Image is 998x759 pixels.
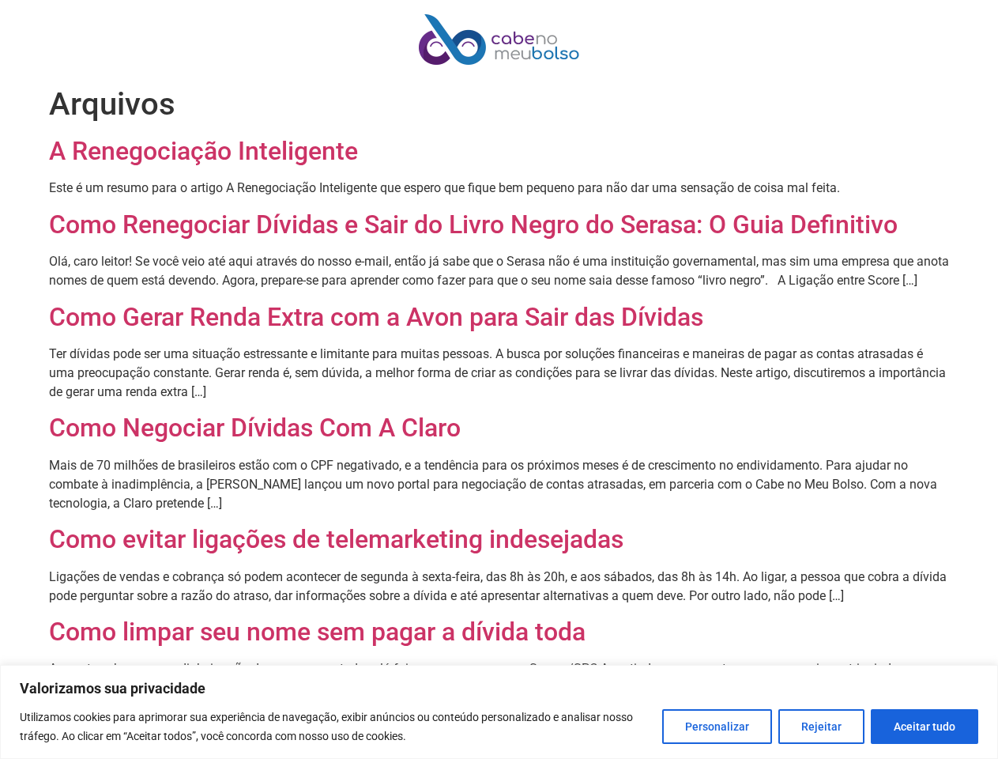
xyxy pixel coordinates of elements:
button: Personalizar [662,709,772,744]
h1: Arquivos [49,85,950,123]
p: Valorizamos sua privacidade [20,679,978,698]
a: Como Renegociar Dívidas e Sair do Livro Negro do Serasa: O Guia Definitivo [49,210,898,240]
p: Mais de 70 milhões de brasileiros estão com o CPF negativado, e a tendência para os próximos mese... [49,456,950,513]
p: Ter dívidas pode ser uma situação estressante e limitante para muitas pessoas. A busca por soluçõ... [49,345,950,402]
p: Olá, caro leitor! Se você veio até aqui através do nosso e-mail, então já sabe que o Serasa não é... [49,252,950,290]
p: As contas chegaram, o dinheiro não deu para pagar tudo, e lá foi o seu nome parar no Serasa/SPC.A... [49,659,950,697]
a: Como Negociar Dívidas Com A Claro [49,413,461,443]
p: Este é um resumo para o artigo A Renegociação Inteligente que espero que fique bem pequeno para n... [49,179,950,198]
img: Cabe no Meu Bolso [419,14,580,65]
button: Aceitar tudo [871,709,978,744]
p: Utilizamos cookies para aprimorar sua experiência de navegação, exibir anúncios ou conteúdo perso... [20,708,650,746]
a: Como Gerar Renda Extra com a Avon para Sair das Dívidas [49,302,703,332]
a: Como limpar seu nome sem pagar a dívida toda [49,617,586,647]
button: Rejeitar [778,709,864,744]
a: Como evitar ligações de telemarketing indesejadas [49,524,623,554]
p: Ligações de vendas e cobrança só podem acontecer de segunda à sexta-feira, das 8h às 20h, e aos s... [49,568,950,606]
a: A Renegociação Inteligente [49,136,358,166]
